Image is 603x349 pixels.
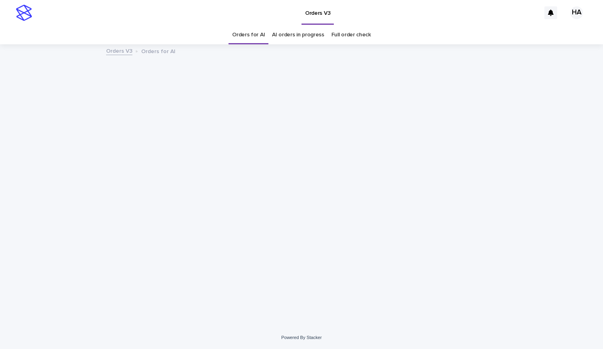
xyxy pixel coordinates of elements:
[272,26,324,44] a: AI orders in progress
[570,6,583,19] div: HA
[331,26,371,44] a: Full order check
[16,5,32,21] img: stacker-logo-s-only.png
[281,335,321,340] a: Powered By Stacker
[141,46,175,55] p: Orders for AI
[106,46,132,55] a: Orders V3
[232,26,265,44] a: Orders for AI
